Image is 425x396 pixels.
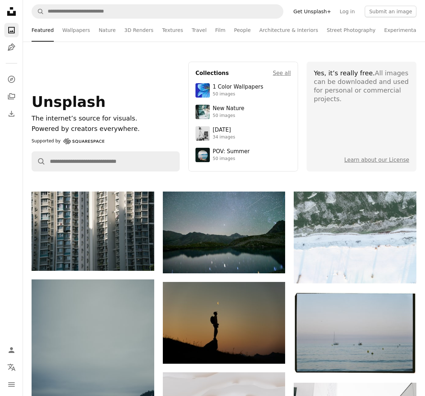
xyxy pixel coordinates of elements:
[213,84,263,91] div: 1 Color Wallpapers
[213,113,244,119] div: 50 images
[213,156,250,162] div: 50 images
[195,69,229,77] h4: Collections
[4,4,19,20] a: Home — Unsplash
[314,69,409,103] div: All images can be downloaded and used for personal or commercial projects.
[32,228,154,234] a: Tall apartment buildings with many windows and balconies.
[213,127,235,134] div: [DATE]
[384,19,417,42] a: Experimental
[327,19,376,42] a: Street Photography
[4,89,19,104] a: Collections
[32,94,105,110] span: Unsplash
[195,126,291,141] a: [DATE]34 images
[289,6,335,17] a: Get Unsplash+
[273,69,291,77] a: See all
[192,19,207,42] a: Travel
[213,135,235,140] div: 34 images
[32,152,46,171] button: Search Unsplash
[4,107,19,121] a: Download History
[213,105,244,112] div: New Nature
[294,292,416,374] img: Two sailboats on calm ocean water at dusk
[99,19,115,42] a: Nature
[162,19,183,42] a: Textures
[294,234,416,241] a: Snow covered landscape with frozen water
[365,6,416,17] button: Submit an image
[213,148,250,155] div: POV: Summer
[4,23,19,37] a: Photos
[163,282,285,364] img: Silhouette of a hiker looking at the moon at sunset.
[32,113,180,124] h1: The internet’s source for visuals.
[32,137,104,146] div: Supported by
[259,19,318,42] a: Architecture & Interiors
[4,40,19,55] a: Illustrations
[4,377,19,392] button: Menu
[195,148,210,162] img: premium_photo-1753820185677-ab78a372b033
[314,69,375,77] span: Yes, it’s really free.
[62,19,90,42] a: Wallpapers
[195,83,210,98] img: premium_photo-1688045582333-c8b6961773e0
[32,124,180,134] p: Powered by creators everywhere.
[195,126,210,141] img: photo-1682590564399-95f0109652fe
[195,105,210,119] img: premium_photo-1755037089989-422ee333aef9
[344,157,409,163] a: Learn about our License
[195,83,291,98] a: 1 Color Wallpapers50 images
[32,192,154,271] img: Tall apartment buildings with many windows and balconies.
[195,148,291,162] a: POV: Summer50 images
[4,360,19,374] button: Language
[163,320,285,326] a: Silhouette of a hiker looking at the moon at sunset.
[213,91,263,97] div: 50 images
[195,105,291,119] a: New Nature50 images
[4,72,19,86] a: Explore
[163,192,285,273] img: Starry night sky over a calm mountain lake
[4,343,19,357] a: Log in / Sign up
[294,192,416,283] img: Snow covered landscape with frozen water
[32,5,44,18] button: Search Unsplash
[32,4,283,19] form: Find visuals sitewide
[234,19,251,42] a: People
[32,368,154,374] a: Surfer walking on a misty beach with surfboard
[335,6,359,17] a: Log in
[215,19,225,42] a: Film
[163,229,285,236] a: Starry night sky over a calm mountain lake
[294,330,416,336] a: Two sailboats on calm ocean water at dusk
[124,19,154,42] a: 3D Renders
[32,151,180,171] form: Find visuals sitewide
